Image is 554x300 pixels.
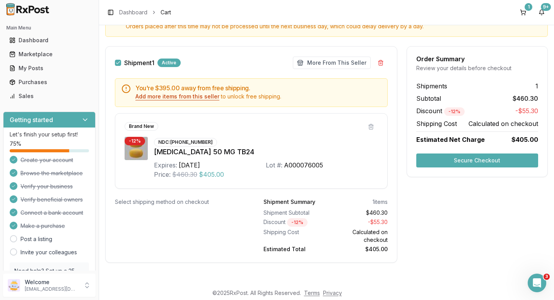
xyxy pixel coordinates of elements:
[284,160,323,170] div: A000076005
[416,56,538,62] div: Order Summary
[21,222,65,230] span: Make a purchase
[528,274,546,292] iframe: Intercom live chat
[416,119,457,128] span: Shipping Cost
[21,169,83,177] span: Browse the marketplace
[525,3,532,11] div: 1
[8,279,20,291] img: User avatar
[154,160,177,170] div: Expires:
[293,57,371,69] button: More From This Seller
[6,61,92,75] a: My Posts
[328,218,387,227] div: - $55.30
[125,122,158,131] div: Brand New
[328,228,387,244] div: Calculated on checkout
[161,9,171,16] span: Cart
[14,267,84,290] p: Need help? Set up a 25 minute call with our team to set up.
[172,170,197,179] span: $460.30
[416,81,447,91] span: Shipments
[179,160,200,170] div: [DATE]
[3,90,96,102] button: Sales
[10,131,89,138] p: Let's finish your setup first!
[511,135,538,144] span: $405.00
[154,147,378,157] div: [MEDICAL_DATA] 50 MG TB24
[9,36,89,44] div: Dashboard
[21,209,83,217] span: Connect a bank account
[544,274,550,280] span: 3
[416,136,485,143] span: Estimated Net Charge
[515,106,538,116] span: -$55.30
[135,85,381,91] h5: You're $395.00 away from free shipping.
[21,183,73,190] span: Verify your business
[21,248,77,256] a: Invite your colleagues
[21,196,83,203] span: Verify beneficial owners
[199,170,224,179] span: $405.00
[9,92,89,100] div: Sales
[513,94,538,103] span: $460.30
[469,119,538,128] span: Calculated on checkout
[263,245,322,253] div: Estimated Total
[125,137,145,145] div: - 12 %
[3,76,96,88] button: Purchases
[119,9,171,16] nav: breadcrumb
[444,107,465,116] div: - 12 %
[328,245,387,253] div: $405.00
[263,228,322,244] div: Shipping Cost
[21,235,52,243] a: Post a listing
[9,64,89,72] div: My Posts
[154,138,217,147] div: NDC: [PHONE_NUMBER]
[21,156,73,164] span: Create your account
[25,286,79,292] p: [EMAIL_ADDRESS][DOMAIN_NAME]
[135,93,219,100] button: Add more items from this seller
[9,50,89,58] div: Marketplace
[517,6,529,19] button: 1
[9,78,89,86] div: Purchases
[287,218,308,227] div: - 12 %
[25,278,79,286] p: Welcome
[416,153,538,167] button: Secure Checkout
[3,48,96,60] button: Marketplace
[125,137,148,160] img: Myrbetriq 50 MG TB24
[328,209,387,217] div: $460.30
[10,140,21,148] span: 75 %
[124,60,154,66] label: Shipment 1
[6,25,92,31] h2: Main Menu
[373,198,388,206] div: 1 items
[535,6,548,19] button: 9+
[10,115,53,124] h3: Getting started
[126,22,541,30] span: Orders placed after this time may not be processed until the next business day, which could delay...
[6,89,92,103] a: Sales
[304,290,320,296] a: Terms
[3,34,96,47] button: Dashboard
[135,93,381,100] div: to unlock free shipping.
[6,47,92,61] a: Marketplace
[323,290,342,296] a: Privacy
[541,3,551,11] div: 9+
[6,75,92,89] a: Purchases
[263,209,322,217] div: Shipment Subtotal
[263,218,322,227] div: Discount
[6,33,92,47] a: Dashboard
[157,59,181,67] div: Active
[3,3,53,16] img: RxPost Logo
[115,198,239,206] div: Select shipping method on checkout
[119,9,147,16] a: Dashboard
[416,94,441,103] span: Subtotal
[154,170,171,179] div: Price:
[535,81,538,91] span: 1
[416,64,538,72] div: Review your details before checkout
[266,160,282,170] div: Lot #:
[263,198,315,206] div: Shipment Summary
[3,62,96,74] button: My Posts
[416,107,465,115] span: Discount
